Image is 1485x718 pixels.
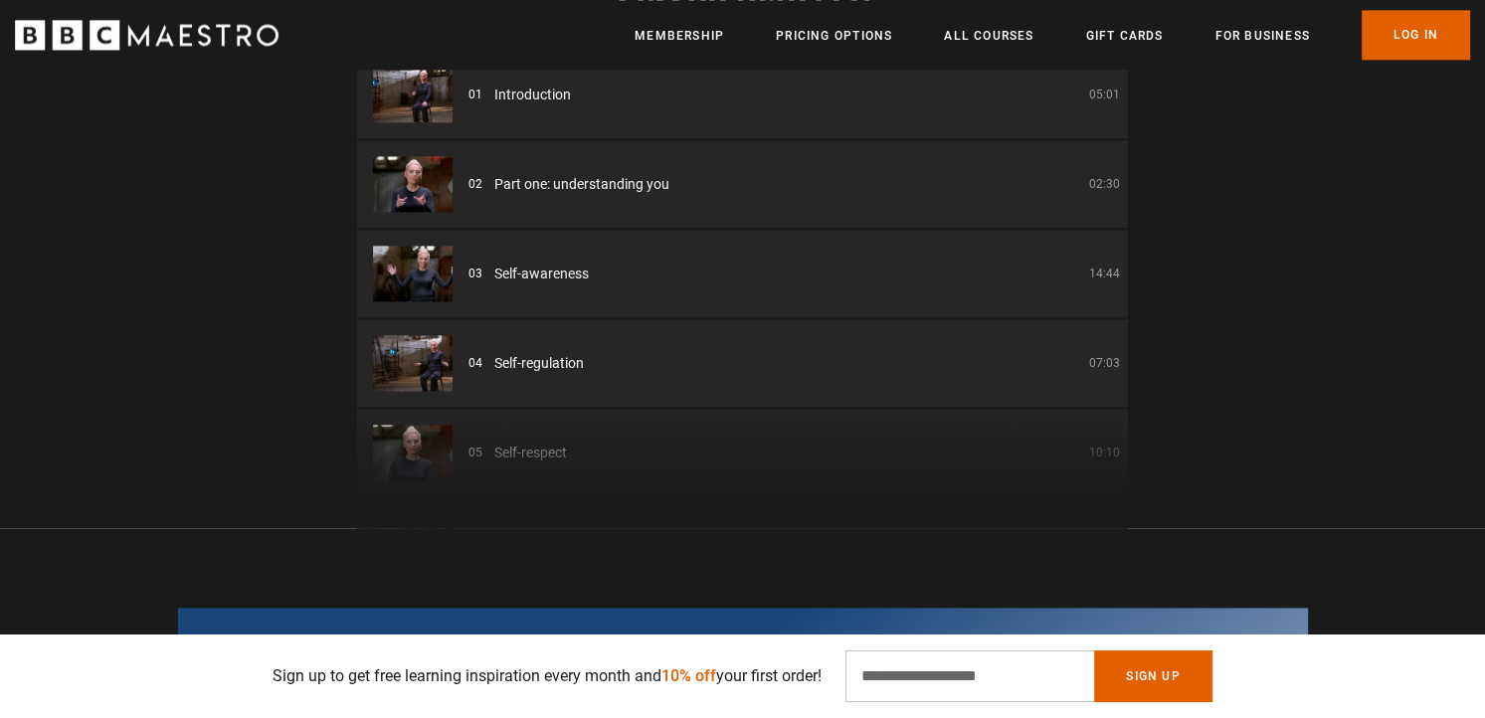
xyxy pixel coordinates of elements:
[1089,265,1120,282] p: 14:44
[15,20,278,50] svg: BBC Maestro
[468,265,482,282] p: 03
[1089,86,1120,103] p: 05:01
[635,10,1470,60] nav: Primary
[1362,10,1470,60] a: Log In
[468,175,482,193] p: 02
[661,666,716,685] span: 10% off
[494,85,571,105] span: Introduction
[468,86,482,103] p: 01
[776,26,892,46] a: Pricing Options
[494,174,669,195] span: Part one: understanding you
[1085,26,1163,46] a: Gift Cards
[1094,650,1211,702] button: Sign Up
[273,664,822,688] p: Sign up to get free learning inspiration every month and your first order!
[1214,26,1309,46] a: For business
[1089,175,1120,193] p: 02:30
[468,354,482,372] p: 04
[635,26,724,46] a: Membership
[1089,354,1120,372] p: 07:03
[494,353,584,374] span: Self-regulation
[944,26,1033,46] a: All Courses
[494,264,589,284] span: Self-awareness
